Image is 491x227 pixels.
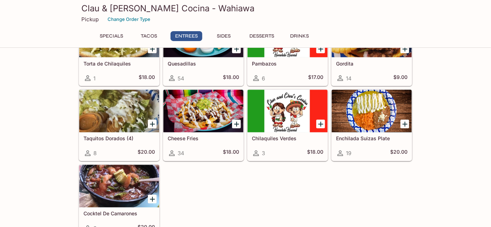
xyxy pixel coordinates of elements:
a: Chilaquiles Verdes3$18.00 [247,90,328,161]
h5: Taquitos Dorados (4) [83,136,155,142]
button: Add Pambazos [316,45,325,53]
button: Desserts [245,31,278,41]
a: Cheese Fries34$18.00 [163,90,244,161]
div: Quesadillas [163,15,243,57]
div: Gordita [332,15,412,57]
p: Pickup [81,16,99,23]
button: Change Order Type [104,14,154,25]
button: Entrees [171,31,202,41]
div: Torta de Chilaquiles [79,15,159,57]
h5: $18.00 [307,149,323,158]
button: Specials [96,31,127,41]
h5: Pambazos [252,61,323,67]
a: Pambazos6$17.00 [247,15,328,86]
div: Pambazos [248,15,328,57]
h5: $20.00 [138,149,155,158]
h5: Cocktel De Camarones [83,211,155,217]
button: Add Cocktel De Camarones [148,195,157,204]
a: Taquitos Dorados (4)8$20.00 [79,90,160,161]
span: 1 [93,75,96,82]
h3: Clau & [PERSON_NAME] Cocina - Wahiawa [81,3,410,14]
button: Add Taquitos Dorados (4) [148,120,157,129]
span: 3 [262,150,265,157]
div: Cheese Fries [163,90,243,132]
a: Quesadillas54$18.00 [163,15,244,86]
h5: Chilaquiles Verdes [252,136,323,142]
span: 34 [178,150,184,157]
button: Add Quesadillas [232,45,241,53]
span: 54 [178,75,184,82]
button: Add Enchilada Suizas Plate [400,120,409,129]
div: Cocktel De Camarones [79,165,159,208]
h5: Enchilada Suizas Plate [336,136,408,142]
a: Enchilada Suizas Plate19$20.00 [331,90,412,161]
div: Enchilada Suizas Plate [332,90,412,132]
h5: Torta de Chilaquiles [83,61,155,67]
button: Drinks [284,31,316,41]
span: 6 [262,75,265,82]
h5: $18.00 [139,74,155,83]
a: Torta de Chilaquiles1$18.00 [79,15,160,86]
h5: $18.00 [223,149,239,158]
h5: $20.00 [390,149,408,158]
button: Add Chilaquiles Verdes [316,120,325,129]
div: Chilaquiles Verdes [248,90,328,132]
button: Sides [208,31,240,41]
h5: $18.00 [223,74,239,83]
div: Taquitos Dorados (4) [79,90,159,132]
h5: Cheese Fries [168,136,239,142]
span: 19 [346,150,351,157]
span: 8 [93,150,97,157]
h5: $9.00 [393,74,408,83]
button: Add Torta de Chilaquiles [148,45,157,53]
h5: $17.00 [308,74,323,83]
span: 14 [346,75,352,82]
a: Gordita14$9.00 [331,15,412,86]
button: Add Cheese Fries [232,120,241,129]
button: Add Gordita [400,45,409,53]
button: Tacos [133,31,165,41]
h5: Gordita [336,61,408,67]
h5: Quesadillas [168,61,239,67]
